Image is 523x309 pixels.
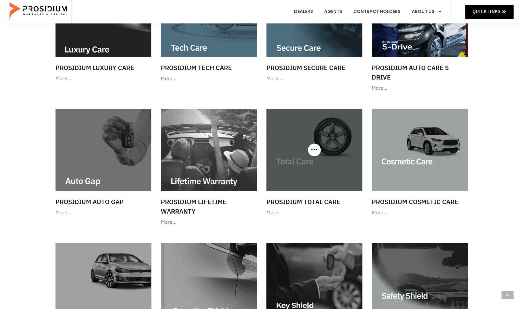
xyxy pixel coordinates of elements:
[161,74,257,83] div: More…
[158,106,260,230] a: Prosidium Lifetime Warranty More…
[465,5,513,18] a: Quick Links
[161,63,257,73] h3: Prosidium Tech Care
[473,8,500,16] span: Quick Links
[372,197,468,207] h3: Prosidium Cosmetic Care
[369,106,471,221] a: Prosidium Cosmetic Care More…
[266,63,363,73] h3: Prosidium Secure Care
[372,208,468,217] div: More…
[161,218,257,227] div: More…
[263,106,366,221] a: Prosidium Total Care More…
[56,208,152,217] div: More…
[372,84,468,93] div: More…
[56,197,152,207] h3: Prosidium Auto Gap
[161,197,257,216] h3: Prosidium Lifetime Warranty
[372,63,468,82] h3: Prosidium Auto Care S Drive
[52,106,155,221] a: Prosidium Auto Gap More…
[266,74,363,83] div: More…
[266,208,363,217] div: More…
[266,197,363,207] h3: Prosidium Total Care
[56,74,152,83] div: More…
[56,63,152,73] h3: Prosidium Luxury Care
